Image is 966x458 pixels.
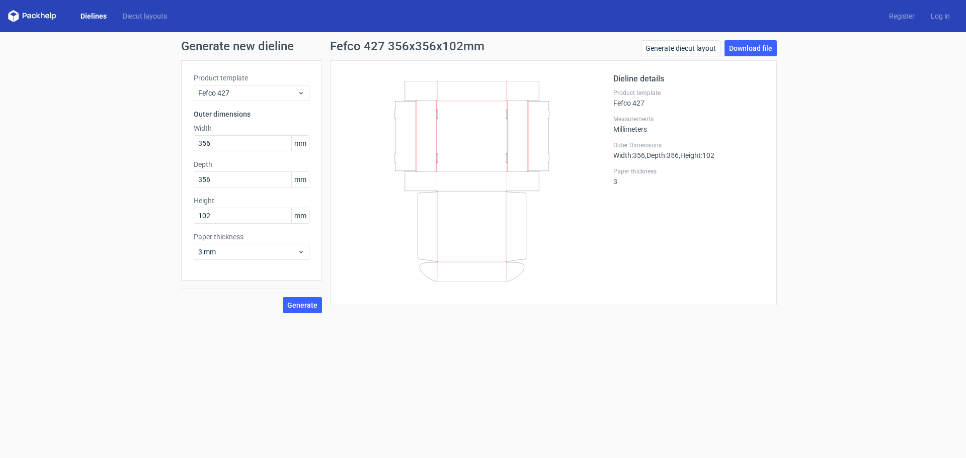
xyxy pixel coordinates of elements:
[923,11,958,21] a: Log in
[291,208,309,223] span: mm
[194,123,309,133] label: Width
[613,89,764,107] div: Fefco 427
[613,167,764,186] div: 3
[613,73,764,85] h2: Dieline details
[330,40,485,52] h1: Fefco 427 356x356x102mm
[194,109,309,119] h3: Outer dimensions
[725,40,777,56] a: Download file
[613,89,764,97] label: Product template
[613,167,764,175] label: Paper thickness
[181,40,785,52] h1: Generate new dieline
[613,115,764,123] label: Measurements
[198,88,297,98] span: Fefco 427
[194,196,309,206] label: Height
[115,11,175,21] a: Diecut layouts
[194,232,309,242] label: Paper thickness
[198,247,297,257] span: 3 mm
[291,172,309,187] span: mm
[613,115,764,133] div: Millimeters
[287,302,317,309] span: Generate
[72,11,115,21] a: Dielines
[641,40,720,56] a: Generate diecut layout
[613,151,645,159] span: Width : 356
[881,11,923,21] a: Register
[645,151,679,159] span: , Depth : 356
[613,141,764,149] label: Outer Dimensions
[283,297,322,313] button: Generate
[194,159,309,169] label: Depth
[679,151,714,159] span: , Height : 102
[291,136,309,151] span: mm
[194,73,309,83] label: Product template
